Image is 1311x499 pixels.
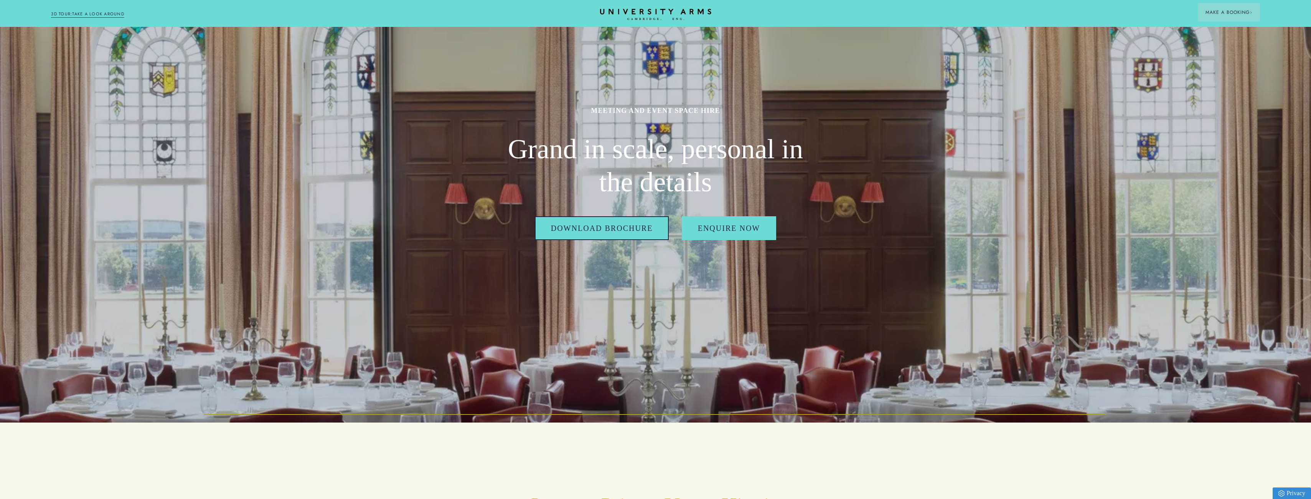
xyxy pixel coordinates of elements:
[535,216,669,240] a: Download Brochure
[1278,490,1285,497] img: Privacy
[1273,487,1311,499] a: Privacy
[1250,11,1252,14] img: Arrow icon
[600,9,711,21] a: Home
[1205,9,1252,16] span: Make a Booking
[51,11,124,18] a: 3D TOUR:TAKE A LOOK AROUND
[502,106,809,115] h1: MEETING AND EVENT SPACE HIRE
[1198,3,1260,22] button: Make a BookingArrow icon
[682,216,777,240] a: Enquire Now
[502,133,809,199] h2: Grand in scale, personal in the details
